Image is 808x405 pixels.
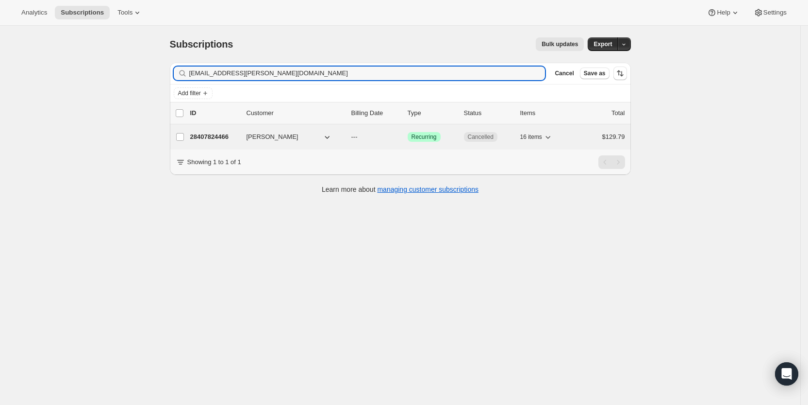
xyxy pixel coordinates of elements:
[55,6,110,19] button: Subscriptions
[701,6,745,19] button: Help
[598,155,625,169] nav: Pagination
[408,108,456,118] div: Type
[247,132,298,142] span: [PERSON_NAME]
[351,108,400,118] p: Billing Date
[775,362,798,386] div: Open Intercom Messenger
[594,40,612,48] span: Export
[468,133,494,141] span: Cancelled
[551,67,577,79] button: Cancel
[190,130,625,144] div: 28407824466[PERSON_NAME]---SuccessRecurringCancelled16 items$129.79
[21,9,47,17] span: Analytics
[377,186,478,193] a: managing customer subscriptions
[588,37,618,51] button: Export
[16,6,53,19] button: Analytics
[190,108,625,118] div: IDCustomerBilling DateTypeStatusItemsTotal
[520,108,569,118] div: Items
[322,185,478,194] p: Learn more about
[613,67,627,80] button: Sort the results
[174,87,213,99] button: Add filter
[611,108,625,118] p: Total
[412,133,437,141] span: Recurring
[717,9,730,17] span: Help
[247,108,344,118] p: Customer
[584,69,606,77] span: Save as
[763,9,787,17] span: Settings
[542,40,578,48] span: Bulk updates
[520,130,553,144] button: 16 items
[112,6,148,19] button: Tools
[580,67,610,79] button: Save as
[61,9,104,17] span: Subscriptions
[190,108,239,118] p: ID
[555,69,574,77] span: Cancel
[190,132,239,142] p: 28407824466
[241,129,338,145] button: [PERSON_NAME]
[189,67,545,80] input: Filter subscribers
[464,108,512,118] p: Status
[748,6,792,19] button: Settings
[351,133,358,140] span: ---
[117,9,132,17] span: Tools
[536,37,584,51] button: Bulk updates
[178,89,201,97] span: Add filter
[170,39,233,50] span: Subscriptions
[187,157,241,167] p: Showing 1 to 1 of 1
[520,133,542,141] span: 16 items
[602,133,625,140] span: $129.79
